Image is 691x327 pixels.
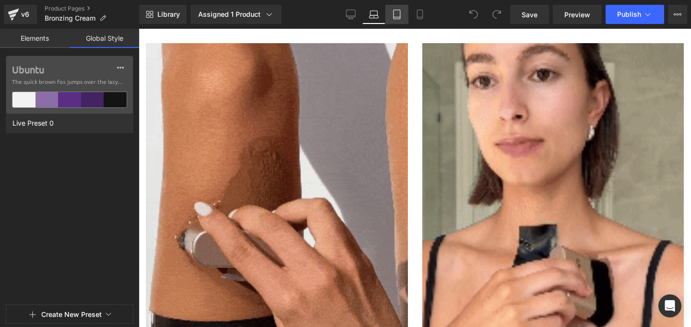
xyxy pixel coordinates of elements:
[487,5,506,24] button: Redo
[139,5,187,24] a: New Library
[45,5,139,12] a: Product Pages
[553,5,602,24] a: Preview
[385,5,408,24] a: Tablet
[19,8,31,21] div: v6
[522,10,537,20] span: Save
[658,294,681,317] div: Open Intercom Messenger
[464,5,483,24] button: Undo
[668,5,687,24] button: More
[606,5,664,24] button: Publish
[157,10,180,19] span: Library
[198,10,274,19] div: Assigned 1 Product
[339,5,362,24] a: Desktop
[564,10,590,20] span: Preview
[45,14,95,22] span: Bronzing Cream
[70,29,139,48] a: Global Style
[41,304,102,325] button: Create New Preset
[362,5,385,24] a: Laptop
[10,117,56,129] span: Live Preset 0
[408,5,431,24] a: Mobile
[12,64,127,75] label: Ubuntu
[617,11,641,18] span: Publish
[12,77,127,86] span: The quick brown fox jumps over the lazy...
[4,5,37,24] a: v6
